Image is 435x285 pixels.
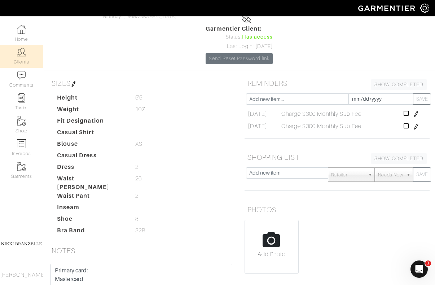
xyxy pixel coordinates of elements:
h5: SIZES [49,76,234,91]
dt: Waist [PERSON_NAME] [52,174,130,192]
img: orders-icon-0abe47150d42831381b5fb84f609e132dff9fe21cb692f30cb5eec754e2cba89.png [17,139,26,148]
dt: Blouse [52,140,130,151]
h5: NOTES [49,244,234,258]
span: 26 [135,174,142,183]
h5: SHOPPING LIST [245,150,430,165]
span: Garmentier Client: [206,25,273,33]
span: 2 [135,192,139,200]
div: Status: [206,33,273,41]
img: pen-cf24a1663064a2ec1b9c1bd2387e9de7a2fa800b781884d57f21acf72779bad2.png [413,111,419,117]
img: garments-icon-b7da505a4dc4fd61783c78ac3ca0ef83fa9d6f193b1c9dc38574b1d14d53ca28.png [17,117,26,126]
dt: Waist Pant [52,192,130,203]
span: Needs Now [378,168,403,182]
dt: Inseam [52,203,130,215]
dt: Height [52,93,130,105]
dt: Bra Band [52,226,130,238]
img: pen-cf24a1663064a2ec1b9c1bd2387e9de7a2fa800b781884d57f21acf72779bad2.png [71,81,76,87]
iframe: Intercom live chat [410,260,428,278]
span: Charge $300 Monthly Sub Fee [281,122,361,131]
dt: Weight [52,105,130,117]
dt: Casual Dress [52,151,130,163]
span: [DATE] [248,122,267,131]
img: clients-icon-6bae9207a08558b7cb47a8932f037763ab4055f8c8b6bfacd5dc20c3e0201464.png [17,48,26,57]
div: Last Login: [DATE] [206,43,273,51]
dt: Casual Shirt [52,128,130,140]
dt: Dress [52,163,130,174]
img: dashboard-icon-dbcd8f5a0b271acd01030246c82b418ddd0df26cd7fceb0bd07c9910d44c42f6.png [17,25,26,34]
button: SAVE [413,167,431,182]
dt: Fit Designation [52,117,130,128]
span: 107 [135,105,145,114]
img: comment-icon-a0a6a9ef722e966f86d9cbdc48e553b5cf19dbc54f86b18d962a5391bc8f6eb6.png [17,71,26,80]
input: Add new item [246,167,328,179]
span: XS [135,140,142,148]
a: SHOW COMPLETED [371,79,427,90]
a: Send Reset Password link [206,53,273,64]
span: 32B [135,226,145,235]
span: [DATE] [248,110,267,118]
span: 5'5 [135,93,142,102]
h5: REMINDERS [245,76,430,91]
img: garmentier-logo-header-white-b43fb05a5012e4ada735d5af1a66efaba907eab6374d6393d1fbf88cb4ef424d.png [355,2,420,14]
button: SAVE [413,93,431,105]
span: Charge $300 Monthly Sub Fee [281,110,361,118]
span: 2 [135,163,139,171]
span: Has access [242,33,273,41]
dt: Shoe [52,215,130,226]
img: reminder-icon-8004d30b9f0a5d33ae49ab947aed9ed385cf756f9e5892f1edd6e32f2345188e.png [17,93,26,102]
input: Add new item... [246,93,349,105]
span: Retailer [331,168,365,182]
span: 8 [135,215,139,223]
img: pen-cf24a1663064a2ec1b9c1bd2387e9de7a2fa800b781884d57f21acf72779bad2.png [413,124,419,130]
a: SHOW COMPLETED [371,153,427,164]
img: gear-icon-white-bd11855cb880d31180b6d7d6211b90ccbf57a29d726f0c71d8c61bd08dd39cc2.png [420,4,429,13]
img: garments-icon-b7da505a4dc4fd61783c78ac3ca0ef83fa9d6f193b1c9dc38574b1d14d53ca28.png [17,162,26,171]
h5: PHOTOS [245,202,430,217]
span: 1 [425,260,431,266]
